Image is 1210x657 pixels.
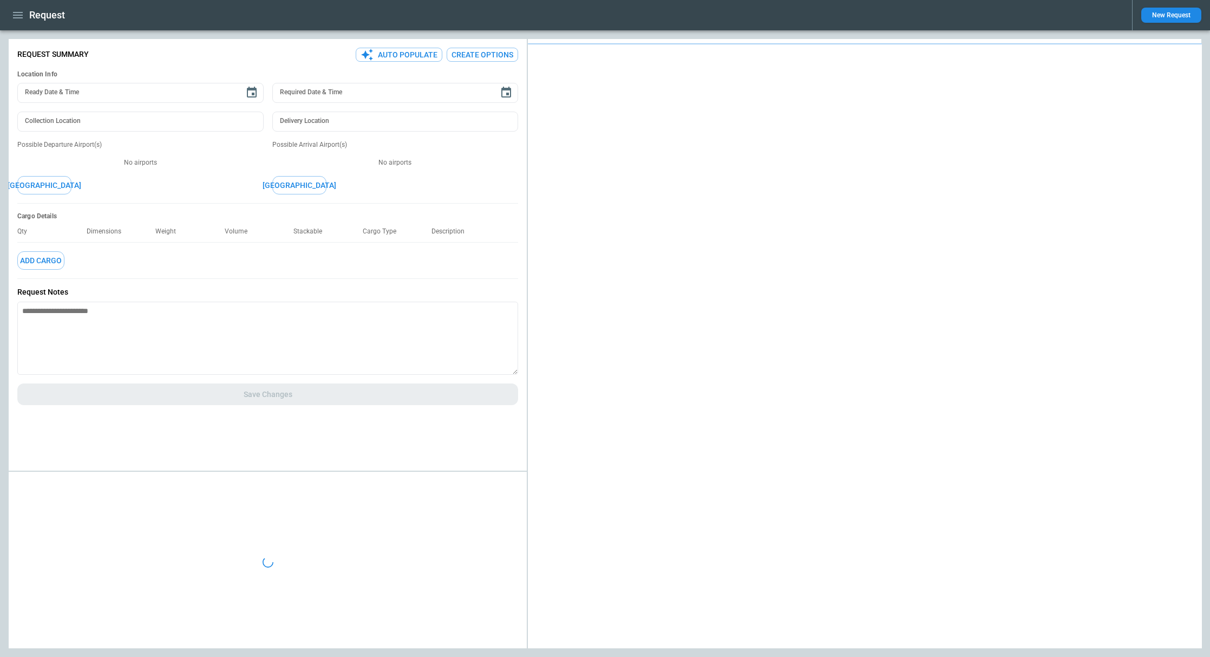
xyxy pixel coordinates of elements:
[17,70,518,79] h6: Location Info
[155,227,185,236] p: Weight
[272,176,326,195] button: [GEOGRAPHIC_DATA]
[17,288,518,297] p: Request Notes
[293,227,331,236] p: Stackable
[17,176,71,195] button: [GEOGRAPHIC_DATA]
[272,158,519,167] p: No airports
[17,251,64,270] button: Add Cargo
[17,227,36,236] p: Qty
[87,227,130,236] p: Dimensions
[1141,8,1201,23] button: New Request
[29,9,65,22] h1: Request
[17,140,264,149] p: Possible Departure Airport(s)
[17,50,89,59] p: Request Summary
[241,82,263,103] button: Choose date
[431,227,473,236] p: Description
[356,48,442,62] button: Auto Populate
[225,227,256,236] p: Volume
[447,48,518,62] button: Create Options
[363,227,405,236] p: Cargo Type
[17,158,264,167] p: No airports
[272,140,519,149] p: Possible Arrival Airport(s)
[17,212,518,220] h6: Cargo Details
[495,82,517,103] button: Choose date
